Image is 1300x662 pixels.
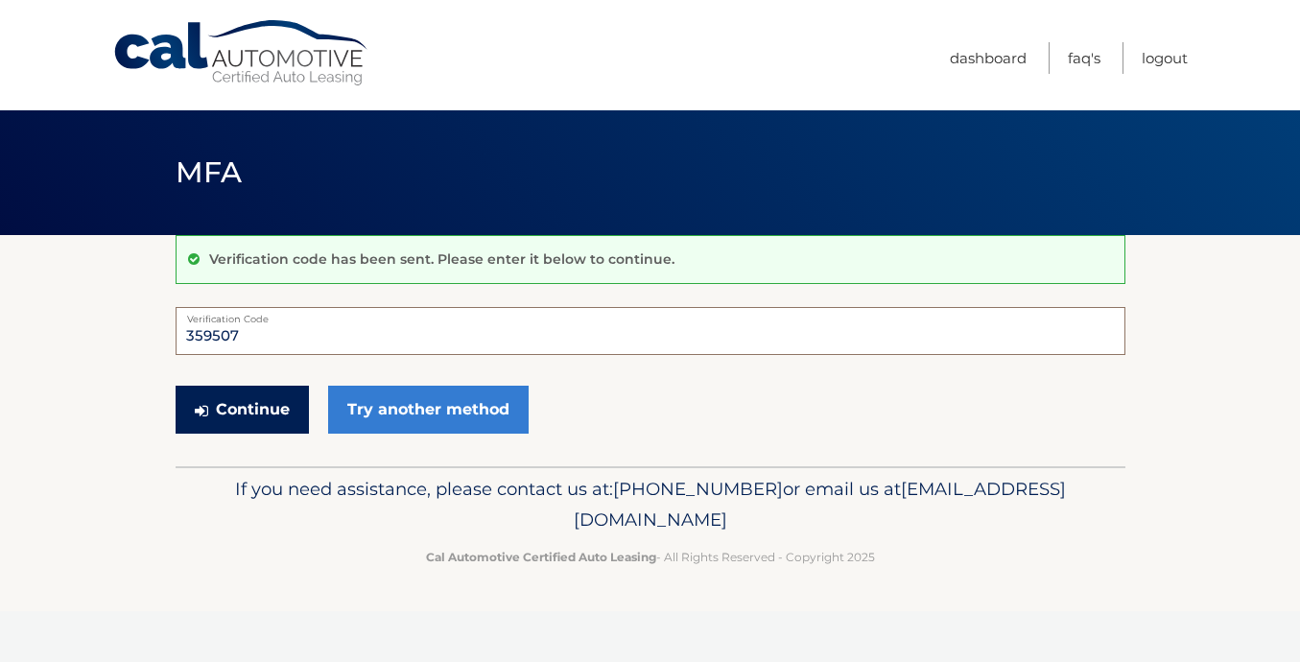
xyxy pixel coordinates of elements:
[574,478,1066,531] span: [EMAIL_ADDRESS][DOMAIN_NAME]
[950,42,1027,74] a: Dashboard
[176,386,309,434] button: Continue
[176,307,1125,355] input: Verification Code
[176,154,243,190] span: MFA
[1068,42,1100,74] a: FAQ's
[188,474,1113,535] p: If you need assistance, please contact us at: or email us at
[176,307,1125,322] label: Verification Code
[613,478,783,500] span: [PHONE_NUMBER]
[328,386,529,434] a: Try another method
[188,547,1113,567] p: - All Rights Reserved - Copyright 2025
[1142,42,1188,74] a: Logout
[426,550,656,564] strong: Cal Automotive Certified Auto Leasing
[209,250,674,268] p: Verification code has been sent. Please enter it below to continue.
[112,19,371,87] a: Cal Automotive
